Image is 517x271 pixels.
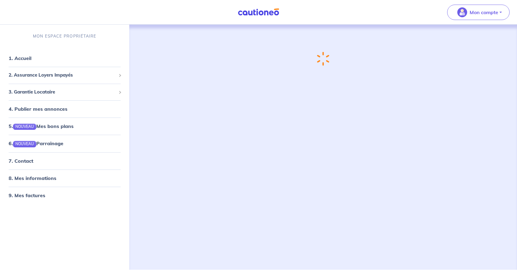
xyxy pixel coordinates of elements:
a: 6.NOUVEAUParrainage [9,140,63,146]
div: 2. Assurance Loyers Impayés [2,69,127,81]
img: loading-spinner [317,51,330,66]
a: 1. Accueil [9,55,31,61]
div: 6.NOUVEAUParrainage [2,137,127,149]
button: illu_account_valid_menu.svgMon compte [447,5,510,20]
a: 5.NOUVEAUMes bons plans [9,123,74,129]
a: 7. Contact [9,158,33,164]
a: 4. Publier mes annonces [9,106,67,112]
a: 9. Mes factures [9,192,45,198]
div: 9. Mes factures [2,189,127,201]
div: 1. Accueil [2,52,127,64]
div: 4. Publier mes annonces [2,103,127,115]
span: 2. Assurance Loyers Impayés [9,72,116,79]
div: 3. Garantie Locataire [2,86,127,98]
a: 8. Mes informations [9,175,56,181]
span: 3. Garantie Locataire [9,89,116,96]
img: Cautioneo [235,8,282,16]
p: Mon compte [470,9,498,16]
div: 7. Contact [2,155,127,167]
p: MON ESPACE PROPRIÉTAIRE [33,33,96,39]
div: 8. Mes informations [2,172,127,184]
div: 5.NOUVEAUMes bons plans [2,120,127,132]
img: illu_account_valid_menu.svg [457,7,467,17]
